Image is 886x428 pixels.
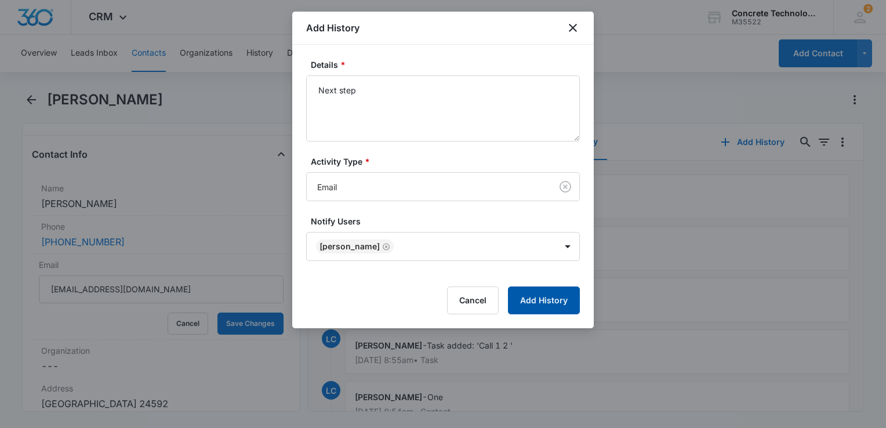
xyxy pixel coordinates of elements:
[311,215,584,227] label: Notify Users
[508,286,580,314] button: Add History
[311,155,584,168] label: Activity Type
[319,242,380,251] div: [PERSON_NAME]
[556,177,575,196] button: Clear
[306,21,360,35] h1: Add History
[380,242,390,251] div: Remove Larry Cutsinger
[566,21,580,35] button: close
[311,59,584,71] label: Details
[306,75,580,142] textarea: Next step
[447,286,499,314] button: Cancel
